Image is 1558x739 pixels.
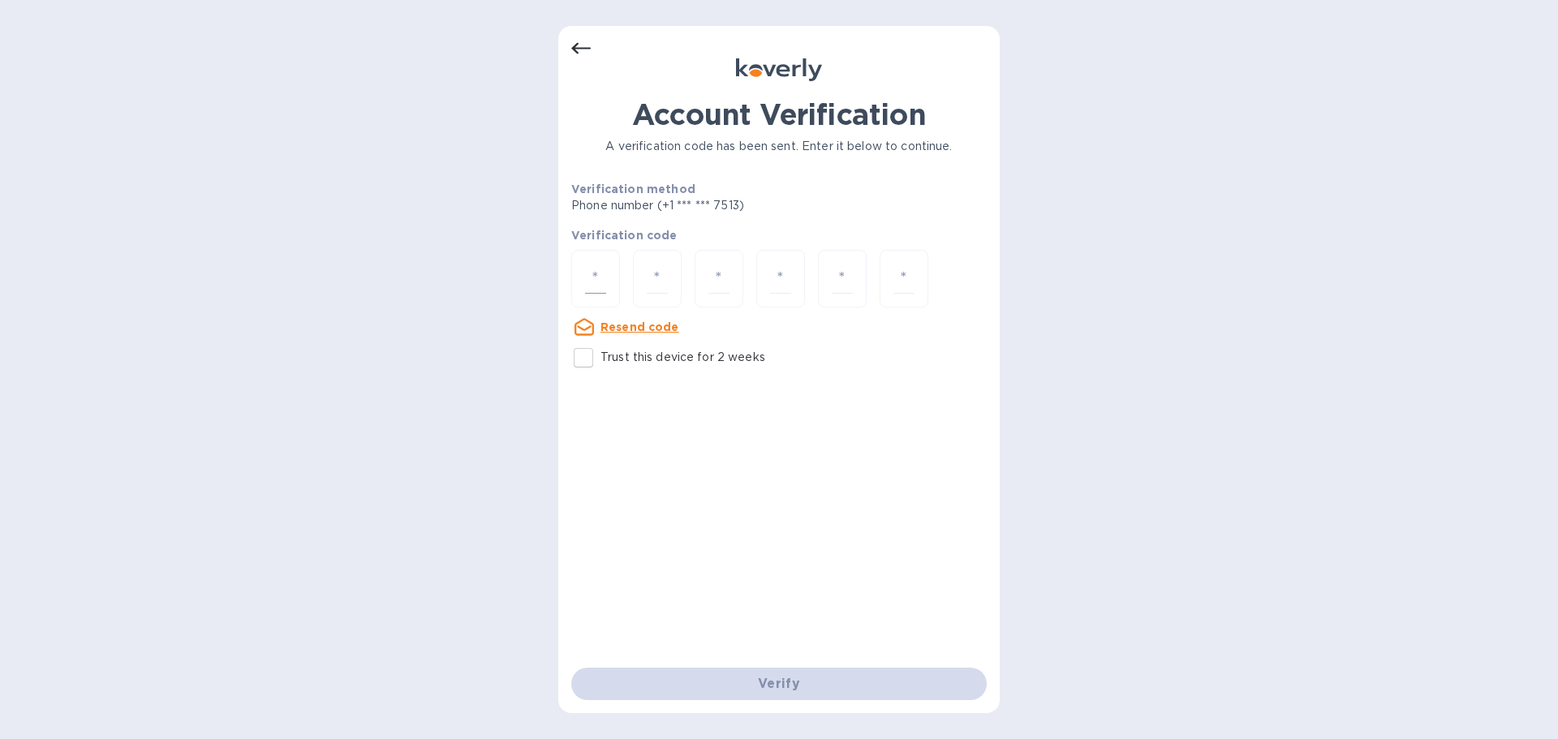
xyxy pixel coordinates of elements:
p: A verification code has been sent. Enter it below to continue. [571,138,987,155]
u: Resend code [600,320,679,333]
p: Trust this device for 2 weeks [600,349,765,366]
b: Verification method [571,183,695,195]
h1: Account Verification [571,97,987,131]
p: Phone number (+1 *** *** 7513) [571,197,868,214]
p: Verification code [571,227,987,243]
